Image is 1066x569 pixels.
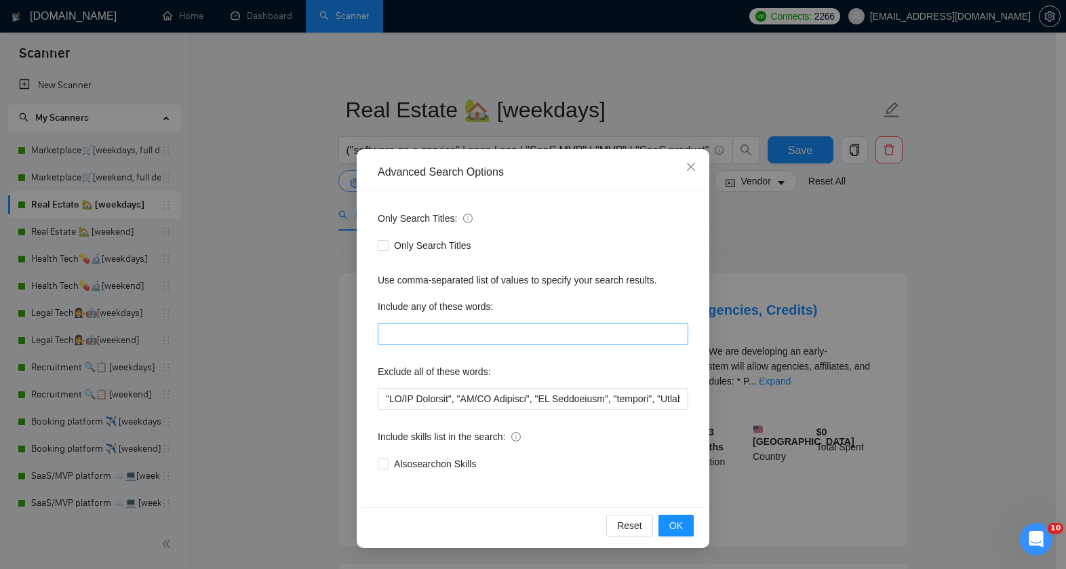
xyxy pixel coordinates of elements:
[617,518,642,533] span: Reset
[673,149,709,186] button: Close
[389,238,477,253] span: Only Search Titles
[1048,523,1063,534] span: 10
[378,296,493,317] label: Include any of these words:
[511,432,521,442] span: info-circle
[669,518,683,533] span: OK
[378,361,491,382] label: Exclude all of these words:
[378,273,688,288] div: Use comma-separated list of values to specify your search results.
[606,515,653,536] button: Reset
[463,214,473,223] span: info-circle
[389,456,481,471] span: Also search on Skills
[658,515,694,536] button: OK
[378,165,688,180] div: Advanced Search Options
[1020,523,1052,555] iframe: Intercom live chat
[378,429,521,444] span: Include skills list in the search:
[686,161,696,172] span: close
[378,211,473,226] span: Only Search Titles:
